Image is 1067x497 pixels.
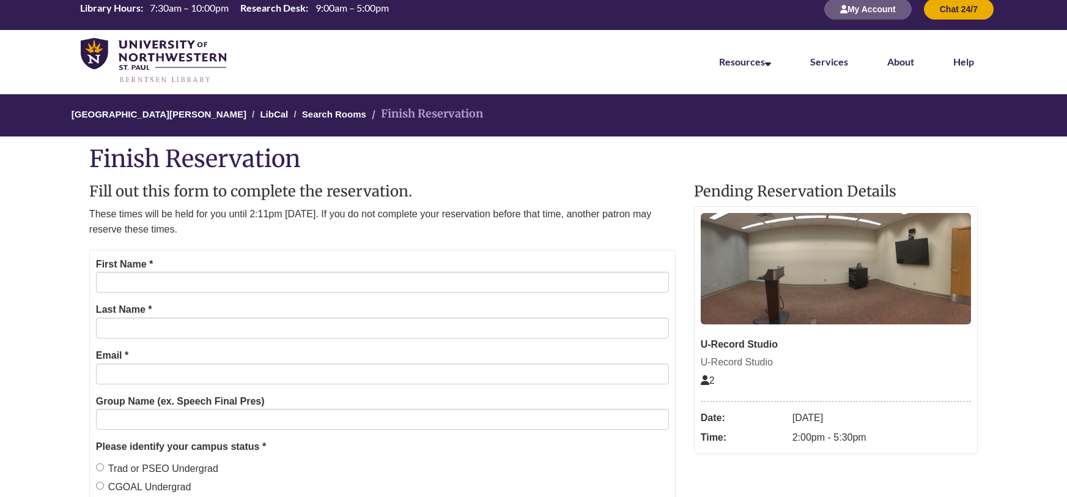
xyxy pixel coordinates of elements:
div: U-Record Studio [701,337,971,353]
p: These times will be held for you until 2:11pm [DATE]. If you do not complete your reservation bef... [89,206,676,237]
label: Email * [96,348,128,364]
dd: [DATE] [792,408,971,428]
a: [GEOGRAPHIC_DATA][PERSON_NAME] [72,109,246,119]
label: Trad or PSEO Undergrad [96,461,218,477]
span: 7:30am – 10:00pm [150,2,229,13]
a: Hours Today [75,1,393,17]
a: Search Rooms [302,109,366,119]
img: U-Record Studio [701,213,971,324]
a: Resources [719,56,771,67]
a: Chat 24/7 [924,4,994,14]
span: The capacity of this space [701,375,715,386]
dt: Time: [701,428,786,447]
h1: Finish Reservation [89,146,978,171]
li: Finish Reservation [369,105,483,123]
legend: Please identify your campus status * [96,439,669,455]
table: Hours Today [75,1,393,16]
nav: Breadcrumb [89,94,978,136]
dt: Date: [701,408,786,428]
a: My Account [824,4,912,14]
label: Last Name * [96,302,152,318]
img: UNWSP Library Logo [81,38,226,84]
th: Library Hours: [75,1,145,15]
input: CGOAL Undergrad [96,482,104,490]
dd: 2:00pm - 5:30pm [792,428,971,447]
label: First Name * [96,256,153,272]
a: About [887,56,914,67]
span: 9:00am – 5:00pm [316,2,389,13]
a: Services [810,56,848,67]
label: CGOAL Undergrad [96,479,191,495]
th: Research Desk: [235,1,310,15]
h2: Pending Reservation Details [694,184,978,200]
label: Group Name (ex. Speech Final Pres) [96,394,265,409]
input: Trad or PSEO Undergrad [96,463,104,471]
a: Help [953,56,974,67]
h2: Fill out this form to complete the reservation. [89,184,676,200]
div: U-Record Studio [701,354,971,370]
a: LibCal [260,109,288,119]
